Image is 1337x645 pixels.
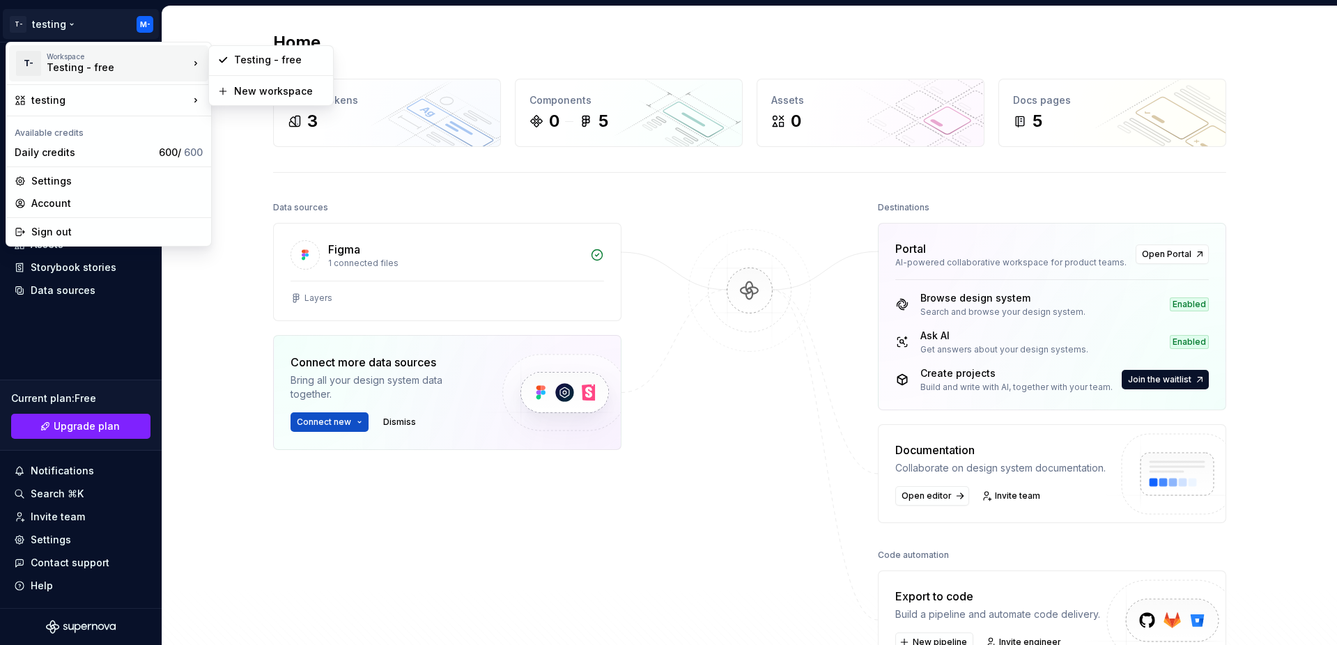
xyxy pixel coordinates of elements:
div: Testing - free [47,61,165,75]
div: New workspace [234,84,325,98]
div: Workspace [47,52,189,61]
div: Sign out [31,225,203,239]
span: 600 [184,146,203,158]
div: Account [31,196,203,210]
div: Settings [31,174,203,188]
span: 600 / [159,146,203,158]
div: Testing - free [234,53,325,67]
div: T- [16,51,41,76]
div: testing [31,93,189,107]
div: Daily credits [15,146,153,160]
div: Available credits [9,119,208,141]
